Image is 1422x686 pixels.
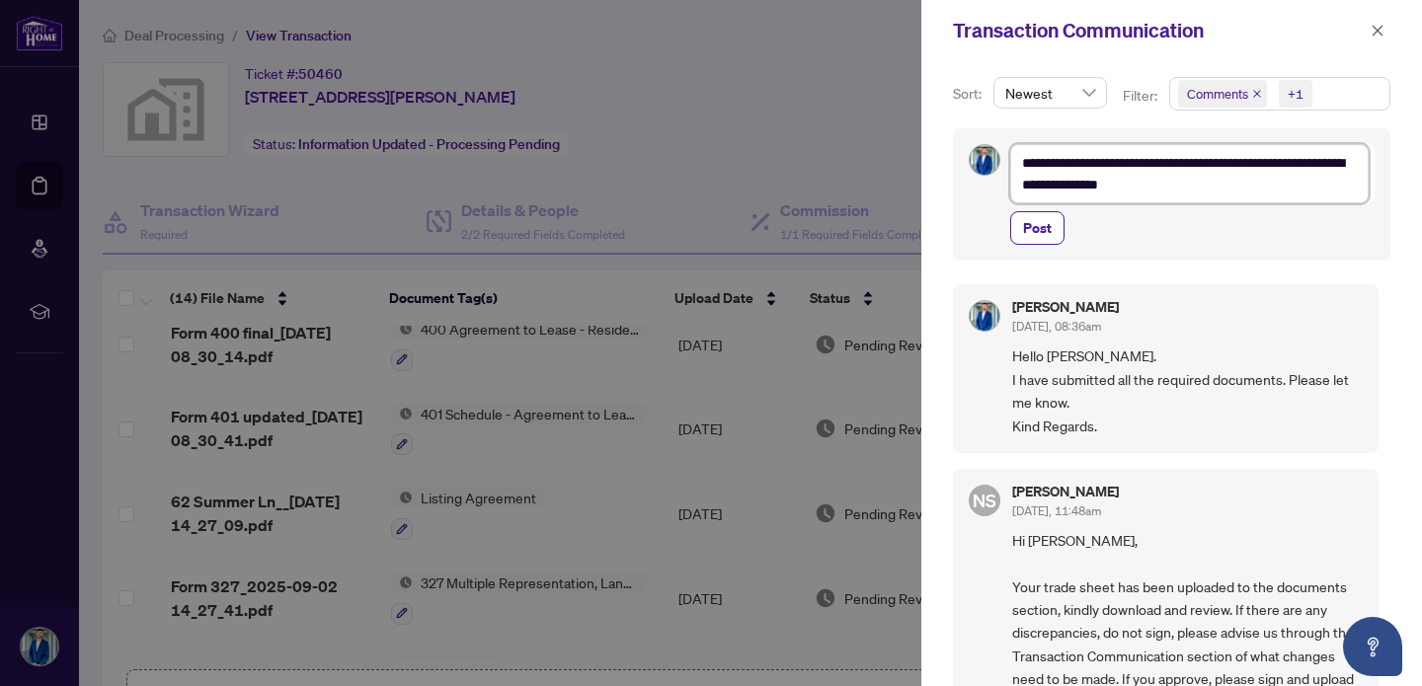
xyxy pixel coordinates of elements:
[973,487,996,514] span: NS
[1012,319,1101,334] span: [DATE], 08:36am
[1288,84,1303,104] div: +1
[1187,84,1248,104] span: Comments
[953,16,1365,45] div: Transaction Communication
[1012,503,1101,518] span: [DATE], 11:48am
[1178,80,1267,108] span: Comments
[970,301,999,331] img: Profile Icon
[953,83,986,105] p: Sort:
[1023,212,1052,244] span: Post
[1010,211,1065,245] button: Post
[1371,24,1384,38] span: close
[1005,78,1095,108] span: Newest
[1012,344,1363,437] span: Hello [PERSON_NAME]. I have submitted all the required documents. Please let me know. Kind Regards.
[1252,89,1262,99] span: close
[1343,617,1402,676] button: Open asap
[970,145,999,175] img: Profile Icon
[1123,85,1160,107] p: Filter:
[1012,485,1119,498] h5: [PERSON_NAME]
[1012,300,1119,314] h5: [PERSON_NAME]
